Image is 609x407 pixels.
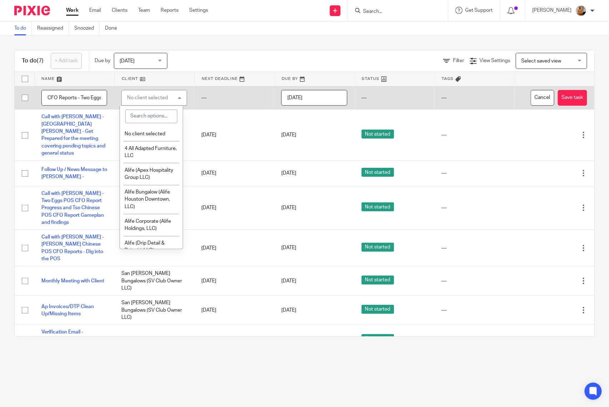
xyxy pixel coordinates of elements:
[354,86,434,110] td: ---
[41,90,107,106] input: Task name
[138,7,150,14] a: Team
[41,167,107,179] a: Follow Up / News Message to [PERSON_NAME] -
[14,6,50,15] img: Pixie
[442,131,507,139] div: ---
[95,57,110,64] p: Due by
[41,330,92,349] a: Verification Email - [GEOGRAPHIC_DATA][PERSON_NAME]
[465,8,493,13] span: Get Support
[74,21,100,35] a: Snoozed
[281,171,296,176] span: [DATE]
[362,9,427,15] input: Search
[362,243,394,252] span: Not started
[281,278,296,283] span: [DATE]
[575,5,587,16] img: 1234.JPG
[125,131,165,136] span: No client selected
[194,110,274,161] td: [DATE]
[531,90,554,106] button: Cancel
[362,305,394,314] span: Not started
[194,296,274,325] td: [DATE]
[114,296,194,325] td: San [PERSON_NAME] Bungalows (SV Club Owner LLC)
[41,191,104,225] a: Call with [PERSON_NAME] - Two Eggs POS CFO Report Progress and Tso Chinese POS CFO Report Gamepla...
[41,235,104,261] a: Call with [PERSON_NAME] - [PERSON_NAME] Chinese POS CFO Reports - Dig into the POS
[442,245,507,252] div: ---
[41,278,104,283] a: Monthly Meeting with Client
[533,7,572,14] p: [PERSON_NAME]
[194,161,274,186] td: [DATE]
[125,146,177,159] span: 4 All Adapted Furniture, LLC
[442,77,454,81] span: Tags
[362,334,394,343] span: Not started
[189,7,208,14] a: Settings
[125,110,177,123] input: Search options...
[127,95,168,100] div: No client selected
[442,307,507,314] div: ---
[281,90,347,106] input: Pick a date
[114,110,194,161] td: San [PERSON_NAME] Bungalows (SV Club Owner LLC)
[37,58,44,64] span: (7)
[362,168,394,177] span: Not started
[281,308,296,313] span: [DATE]
[442,170,507,177] div: ---
[14,21,32,35] a: To do
[453,58,464,63] span: Filter
[125,168,173,180] span: Alife (Apex Hospitality Group LLC)
[362,276,394,285] span: Not started
[105,21,122,35] a: Done
[442,336,507,343] div: ---
[281,205,296,210] span: [DATE]
[194,86,274,110] td: ---
[41,304,94,316] a: Ap Invoices/DTP Clean Up/Missing Items
[37,21,69,35] a: Reassigned
[281,246,296,251] span: [DATE]
[194,186,274,230] td: [DATE]
[125,219,171,231] span: Alife Corporate (Alife Holdings, LLC)
[194,230,274,266] td: [DATE]
[89,7,101,14] a: Email
[442,277,507,285] div: ---
[281,132,296,137] span: [DATE]
[362,130,394,139] span: Not started
[480,58,510,63] span: View Settings
[66,7,79,14] a: Work
[161,7,178,14] a: Reports
[22,57,44,65] h1: To do
[194,266,274,296] td: [DATE]
[120,59,135,64] span: [DATE]
[112,7,127,14] a: Clients
[522,59,562,64] span: Select saved view
[41,114,105,156] a: Call with [PERSON_NAME] - [GEOGRAPHIC_DATA][PERSON_NAME] - Get Prepared for the meeting covering ...
[442,204,507,211] div: ---
[125,241,165,253] span: Alife (Drip Detail & Daiquiri, LLC)
[51,53,82,69] a: + Add task
[558,90,587,106] button: Save task
[362,202,394,211] span: Not started
[114,266,194,296] td: San [PERSON_NAME] Bungalows (SV Club Owner LLC)
[194,325,274,354] td: [DATE]
[125,190,170,209] span: Alife Bungalow (Alife Houston Downtown, LLC)
[434,86,514,110] td: ---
